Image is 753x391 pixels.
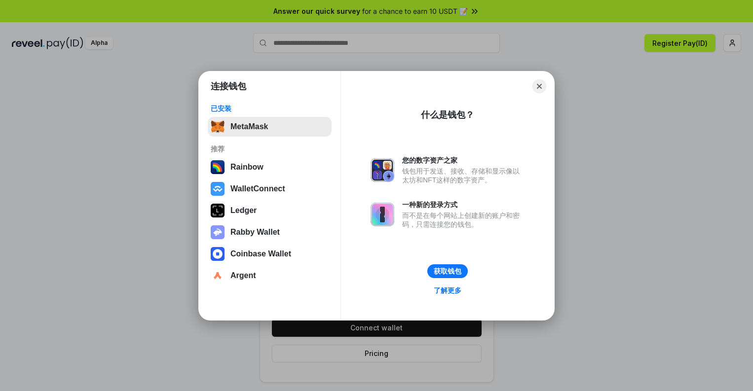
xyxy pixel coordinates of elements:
div: MetaMask [230,122,268,131]
div: Argent [230,271,256,280]
h1: 连接钱包 [211,80,246,92]
div: 什么是钱包？ [421,109,474,121]
div: 了解更多 [434,286,461,295]
img: svg+xml,%3Csvg%20width%3D%2228%22%20height%3D%2228%22%20viewBox%3D%220%200%2028%2028%22%20fill%3D... [211,182,225,196]
div: 钱包用于发送、接收、存储和显示像以太坊和NFT这样的数字资产。 [402,167,525,184]
button: WalletConnect [208,179,332,199]
button: Close [532,79,546,93]
img: svg+xml,%3Csvg%20xmlns%3D%22http%3A%2F%2Fwww.w3.org%2F2000%2Fsvg%22%20fill%3D%22none%22%20viewBox... [211,225,225,239]
img: svg+xml,%3Csvg%20fill%3D%22none%22%20height%3D%2233%22%20viewBox%3D%220%200%2035%2033%22%20width%... [211,120,225,134]
img: svg+xml,%3Csvg%20width%3D%22120%22%20height%3D%22120%22%20viewBox%3D%220%200%20120%20120%22%20fil... [211,160,225,174]
div: 已安装 [211,104,329,113]
button: Rabby Wallet [208,222,332,242]
div: Coinbase Wallet [230,249,291,258]
div: Ledger [230,206,257,215]
div: 一种新的登录方式 [402,200,525,209]
button: Argent [208,266,332,285]
img: svg+xml,%3Csvg%20width%3D%2228%22%20height%3D%2228%22%20viewBox%3D%220%200%2028%2028%22%20fill%3D... [211,269,225,283]
div: Rainbow [230,163,264,172]
a: 了解更多 [428,284,467,297]
img: svg+xml,%3Csvg%20xmlns%3D%22http%3A%2F%2Fwww.w3.org%2F2000%2Fsvg%22%20fill%3D%22none%22%20viewBox... [371,158,394,182]
img: svg+xml,%3Csvg%20xmlns%3D%22http%3A%2F%2Fwww.w3.org%2F2000%2Fsvg%22%20fill%3D%22none%22%20viewBox... [371,203,394,226]
img: svg+xml,%3Csvg%20xmlns%3D%22http%3A%2F%2Fwww.w3.org%2F2000%2Fsvg%22%20width%3D%2228%22%20height%3... [211,204,225,217]
div: WalletConnect [230,184,285,193]
button: Rainbow [208,157,332,177]
div: Rabby Wallet [230,228,280,237]
button: Coinbase Wallet [208,244,332,264]
div: 推荐 [211,144,329,153]
button: MetaMask [208,117,332,137]
div: 您的数字资产之家 [402,156,525,165]
img: svg+xml,%3Csvg%20width%3D%2228%22%20height%3D%2228%22%20viewBox%3D%220%200%2028%2028%22%20fill%3D... [211,247,225,261]
div: 而不是在每个网站上创建新的账户和密码，只需连接您的钱包。 [402,211,525,229]
button: 获取钱包 [427,264,468,278]
div: 获取钱包 [434,267,461,276]
button: Ledger [208,201,332,220]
